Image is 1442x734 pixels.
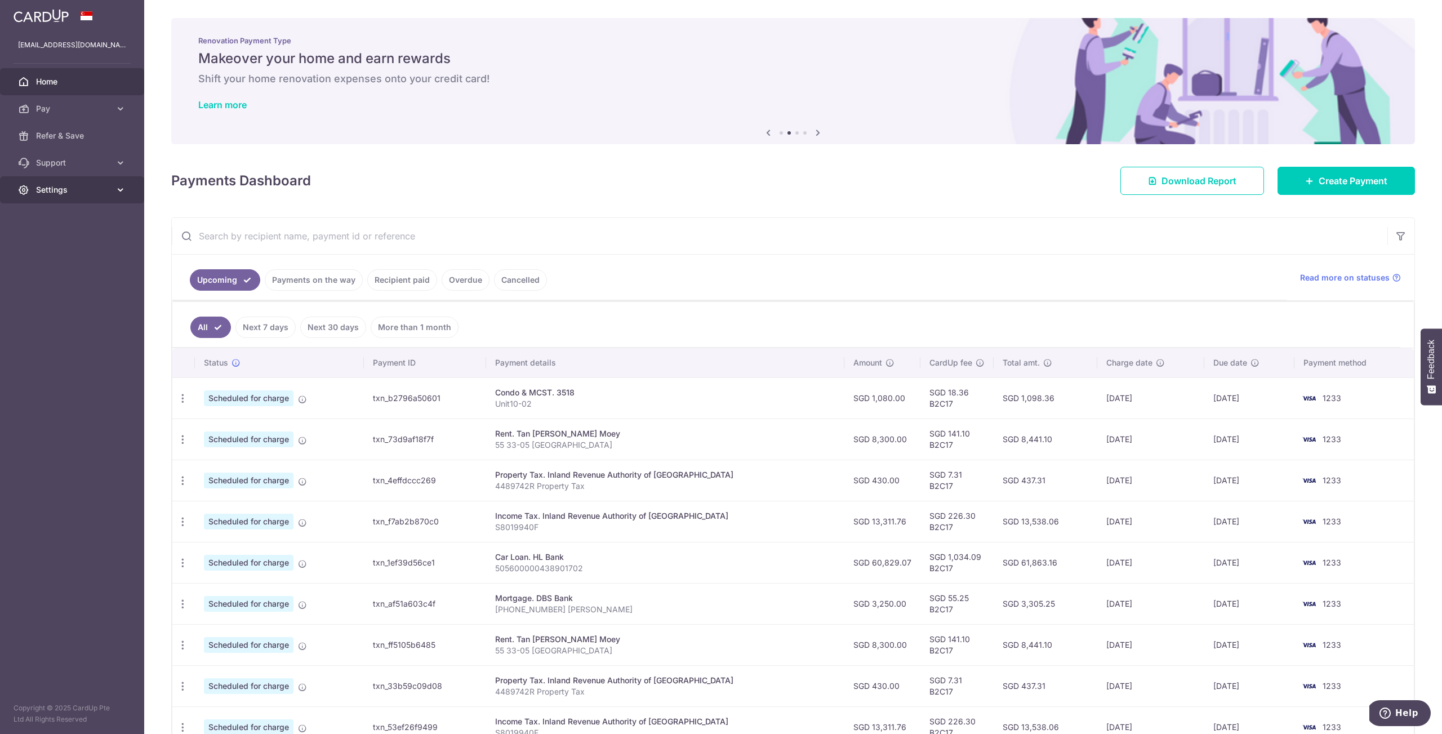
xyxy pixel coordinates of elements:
th: Payment ID [364,348,486,377]
p: 55 33-05 [GEOGRAPHIC_DATA] [495,645,835,656]
span: 1233 [1323,475,1341,485]
p: S8019940F [495,522,835,533]
span: Scheduled for charge [204,514,293,530]
td: SGD 8,300.00 [844,624,920,665]
span: 1233 [1323,681,1341,691]
span: Create Payment [1319,174,1387,188]
img: Bank Card [1298,392,1320,405]
span: 1233 [1323,599,1341,608]
td: [DATE] [1204,419,1294,460]
span: Scheduled for charge [204,431,293,447]
span: Total amt. [1003,357,1040,368]
td: SGD 430.00 [844,460,920,501]
img: CardUp [14,9,69,23]
span: 1233 [1323,393,1341,403]
a: More than 1 month [371,317,459,338]
a: Read more on statuses [1300,272,1401,283]
a: Create Payment [1278,167,1415,195]
td: SGD 1,098.36 [994,377,1097,419]
div: Rent. Tan [PERSON_NAME] Moey [495,428,835,439]
img: Bank Card [1298,720,1320,734]
p: 4489742R Property Tax [495,686,835,697]
span: Scheduled for charge [204,390,293,406]
td: [DATE] [1097,542,1204,583]
span: Scheduled for charge [204,555,293,571]
img: Bank Card [1298,638,1320,652]
td: SGD 7.31 B2C17 [920,665,994,706]
td: SGD 13,538.06 [994,501,1097,542]
td: SGD 61,863.16 [994,542,1097,583]
button: Feedback - Show survey [1421,328,1442,405]
iframe: Opens a widget where you can find more information [1369,700,1431,728]
span: Due date [1213,357,1247,368]
div: Rent. Tan [PERSON_NAME] Moey [495,634,835,645]
td: txn_73d9af18f7f [364,419,486,460]
td: [DATE] [1204,624,1294,665]
img: Bank Card [1298,597,1320,611]
p: [PHONE_NUMBER] [PERSON_NAME] [495,604,835,615]
td: SGD 1,080.00 [844,377,920,419]
img: Bank Card [1298,556,1320,570]
h5: Makeover your home and earn rewards [198,50,1388,68]
td: txn_ff5105b6485 [364,624,486,665]
td: [DATE] [1097,460,1204,501]
td: SGD 8,300.00 [844,419,920,460]
td: txn_f7ab2b870c0 [364,501,486,542]
a: Overdue [442,269,489,291]
td: SGD 8,441.10 [994,419,1097,460]
td: [DATE] [1204,377,1294,419]
td: [DATE] [1097,624,1204,665]
a: Recipient paid [367,269,437,291]
td: [DATE] [1097,665,1204,706]
input: Search by recipient name, payment id or reference [172,218,1387,254]
span: Feedback [1426,340,1436,379]
span: Scheduled for charge [204,637,293,653]
td: SGD 18.36 B2C17 [920,377,994,419]
span: CardUp fee [929,357,972,368]
div: Condo & MCST. 3518 [495,387,835,398]
td: SGD 141.10 B2C17 [920,419,994,460]
span: Scheduled for charge [204,473,293,488]
p: 4489742R Property Tax [495,481,835,492]
img: Bank Card [1298,433,1320,446]
img: Bank Card [1298,515,1320,528]
h6: Shift your home renovation expenses onto your credit card! [198,72,1388,86]
a: Next 30 days [300,317,366,338]
td: SGD 1,034.09 B2C17 [920,542,994,583]
td: SGD 226.30 B2C17 [920,501,994,542]
td: [DATE] [1204,460,1294,501]
a: All [190,317,231,338]
td: SGD 141.10 B2C17 [920,624,994,665]
td: txn_af51a603c4f [364,583,486,624]
a: Download Report [1120,167,1264,195]
td: [DATE] [1204,665,1294,706]
td: [DATE] [1204,542,1294,583]
div: Property Tax. Inland Revenue Authority of [GEOGRAPHIC_DATA] [495,675,835,686]
td: SGD 437.31 [994,460,1097,501]
td: txn_1ef39d56ce1 [364,542,486,583]
span: Pay [36,103,110,114]
th: Payment details [486,348,844,377]
div: Income Tax. Inland Revenue Authority of [GEOGRAPHIC_DATA] [495,716,835,727]
span: Support [36,157,110,168]
span: Scheduled for charge [204,678,293,694]
div: Property Tax. Inland Revenue Authority of [GEOGRAPHIC_DATA] [495,469,835,481]
td: SGD 7.31 B2C17 [920,460,994,501]
div: Income Tax. Inland Revenue Authority of [GEOGRAPHIC_DATA] [495,510,835,522]
td: [DATE] [1097,377,1204,419]
a: Cancelled [494,269,547,291]
td: SGD 13,311.76 [844,501,920,542]
span: Charge date [1106,357,1152,368]
p: Unit10-02 [495,398,835,410]
p: 505600000438901702 [495,563,835,574]
td: [DATE] [1097,583,1204,624]
td: SGD 437.31 [994,665,1097,706]
td: txn_33b59c09d08 [364,665,486,706]
td: SGD 55.25 B2C17 [920,583,994,624]
div: Car Loan. HL Bank [495,551,835,563]
span: Refer & Save [36,130,110,141]
th: Payment method [1294,348,1414,377]
span: 1233 [1323,640,1341,650]
a: Next 7 days [235,317,296,338]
